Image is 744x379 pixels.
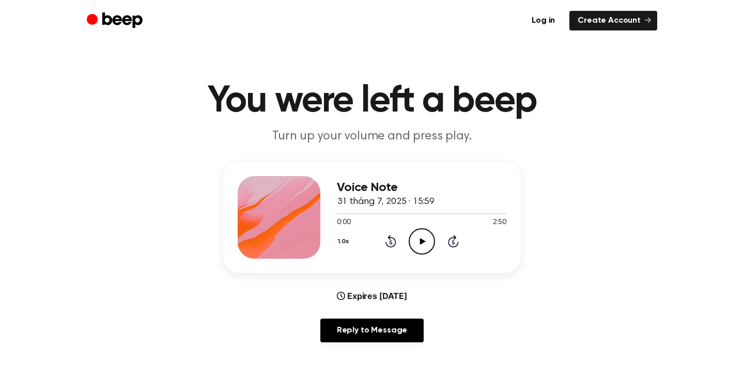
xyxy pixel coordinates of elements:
[337,233,353,250] button: 1.0x
[337,197,435,207] span: 31 tháng 7, 2025 · 15:59
[337,217,350,228] span: 0:00
[337,181,506,195] h3: Voice Note
[107,83,637,120] h1: You were left a beep
[87,11,145,31] a: Beep
[523,11,563,30] a: Log in
[320,319,424,342] a: Reply to Message
[174,128,570,145] p: Turn up your volume and press play.
[337,290,407,302] div: Expires [DATE]
[493,217,506,228] span: 2:50
[569,11,657,30] a: Create Account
